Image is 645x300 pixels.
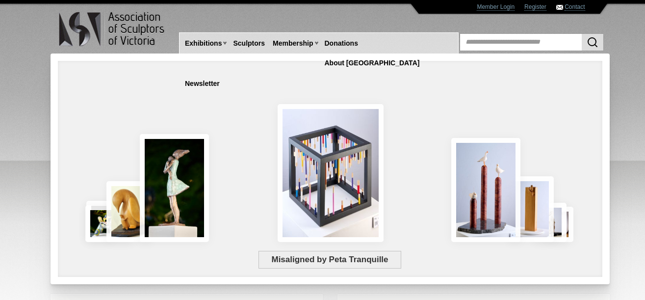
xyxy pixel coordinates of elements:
[278,104,384,242] img: Misaligned
[565,3,585,11] a: Contact
[140,134,209,242] img: Connection
[451,138,520,242] img: Rising Tides
[524,3,546,11] a: Register
[556,5,563,10] img: Contact ASV
[229,34,269,53] a: Sculptors
[258,251,401,269] span: Misaligned by Peta Tranquille
[321,34,362,53] a: Donations
[477,3,515,11] a: Member Login
[181,34,226,53] a: Exhibitions
[58,10,166,49] img: logo.png
[181,75,224,93] a: Newsletter
[321,54,424,72] a: About [GEOGRAPHIC_DATA]
[509,176,554,242] img: Little Frog. Big Climb
[269,34,317,53] a: Membership
[587,36,598,48] img: Search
